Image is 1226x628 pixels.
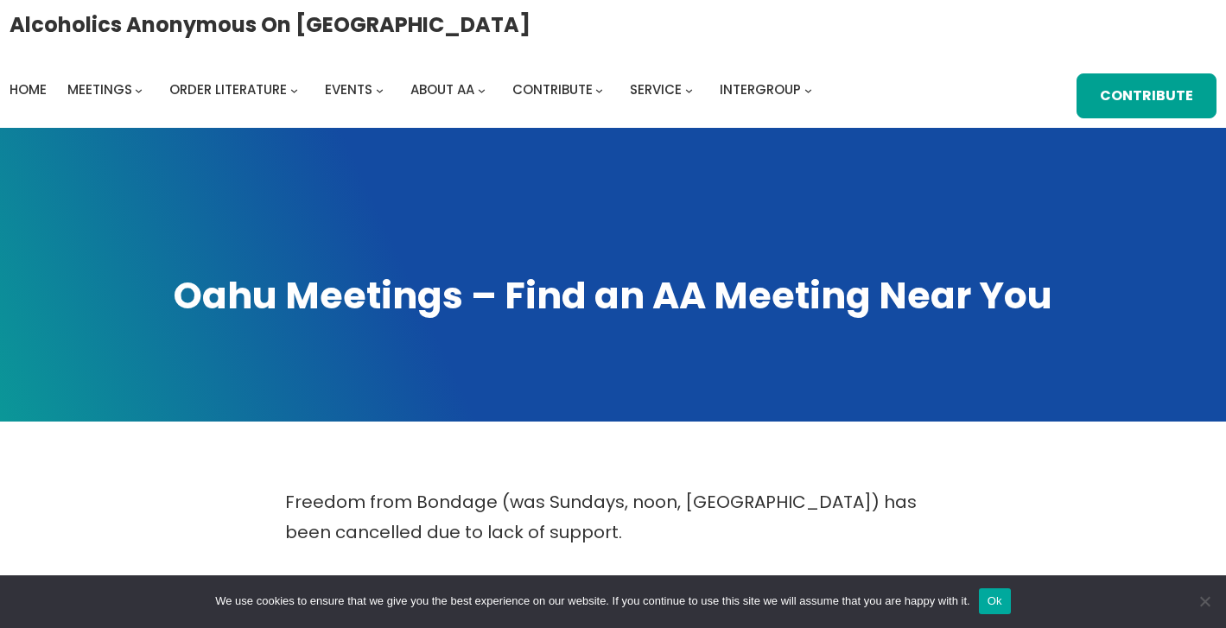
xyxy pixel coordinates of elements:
[595,86,603,93] button: Contribute submenu
[67,78,132,102] a: Meetings
[979,588,1011,614] button: Ok
[169,80,287,98] span: Order Literature
[10,80,47,98] span: Home
[285,487,942,548] p: Freedom from Bondage (was Sundays, noon, [GEOGRAPHIC_DATA]) has been cancelled due to lack of sup...
[325,78,372,102] a: Events
[215,593,969,610] span: We use cookies to ensure that we give you the best experience on our website. If you continue to ...
[630,80,682,98] span: Service
[290,86,298,93] button: Order Literature submenu
[376,86,384,93] button: Events submenu
[10,6,530,43] a: Alcoholics Anonymous on [GEOGRAPHIC_DATA]
[410,78,474,102] a: About AA
[512,80,593,98] span: Contribute
[512,78,593,102] a: Contribute
[1196,593,1213,610] span: No
[135,86,143,93] button: Meetings submenu
[720,78,801,102] a: Intergroup
[720,80,801,98] span: Intergroup
[10,78,47,102] a: Home
[17,271,1209,321] h1: Oahu Meetings – Find an AA Meeting Near You
[1077,73,1217,118] a: Contribute
[478,86,486,93] button: About AA submenu
[410,80,474,98] span: About AA
[10,78,818,102] nav: Intergroup
[67,80,132,98] span: Meetings
[630,78,682,102] a: Service
[685,86,693,93] button: Service submenu
[804,86,812,93] button: Intergroup submenu
[325,80,372,98] span: Events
